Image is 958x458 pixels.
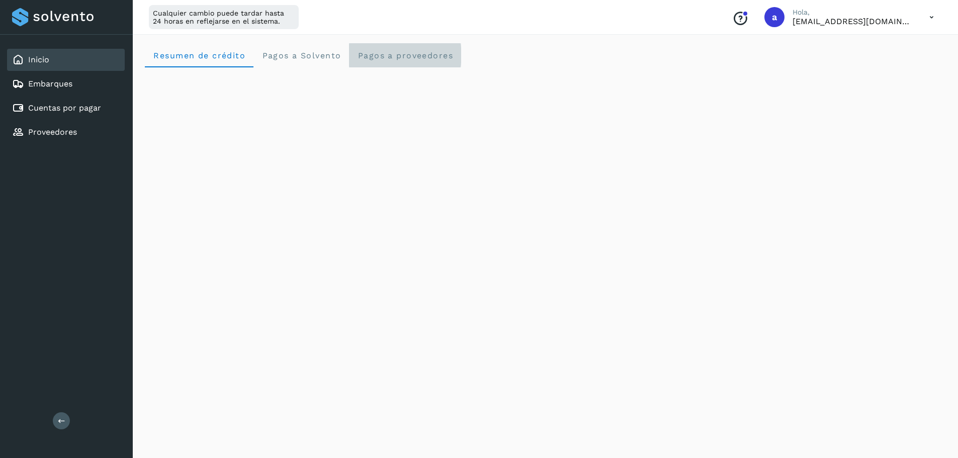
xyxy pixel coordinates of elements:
div: Cualquier cambio puede tardar hasta 24 horas en reflejarse en el sistema. [149,5,299,29]
span: Pagos a Solvento [262,51,341,60]
div: Embarques [7,73,125,95]
span: Resumen de crédito [153,51,245,60]
p: administracion@aplogistica.com [793,17,913,26]
div: Inicio [7,49,125,71]
a: Embarques [28,79,72,88]
a: Proveedores [28,127,77,137]
a: Inicio [28,55,49,64]
div: Proveedores [7,121,125,143]
a: Cuentas por pagar [28,103,101,113]
div: Cuentas por pagar [7,97,125,119]
span: Pagos a proveedores [357,51,453,60]
p: Hola, [793,8,913,17]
